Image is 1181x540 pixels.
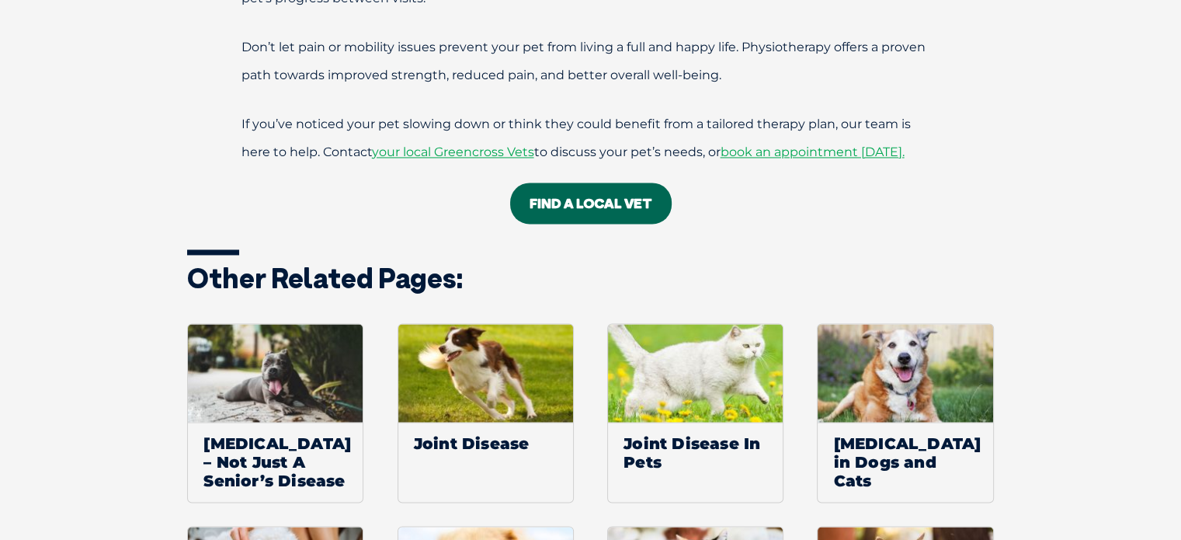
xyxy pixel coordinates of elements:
a: [MEDICAL_DATA] – Not Just A Senior’s Disease [187,323,363,503]
a: Find A Local Vet [510,183,672,224]
a: Joint Disease In Pets [607,323,783,503]
a: [MEDICAL_DATA] in Dogs and Cats [817,323,993,503]
span: to discuss your pet’s needs, or [534,145,721,159]
span: [MEDICAL_DATA] in Dogs and Cats [818,422,992,502]
span: [MEDICAL_DATA] – Not Just A Senior’s Disease [188,422,363,502]
span: Joint Disease [398,422,573,465]
a: Joint Disease [398,323,574,503]
span: Don’t let pain or mobility issues prevent your pet from living a full and happy life. Physiothera... [241,40,926,82]
span: Joint Disease In Pets [608,422,783,483]
a: book an appointment [DATE]. [721,145,905,159]
a: your local Greencross Vets [372,145,534,159]
span: If you’ve noticed your pet slowing down or think they could benefit from a tailored therapy plan,... [241,117,911,159]
h3: Other related pages: [187,264,995,292]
